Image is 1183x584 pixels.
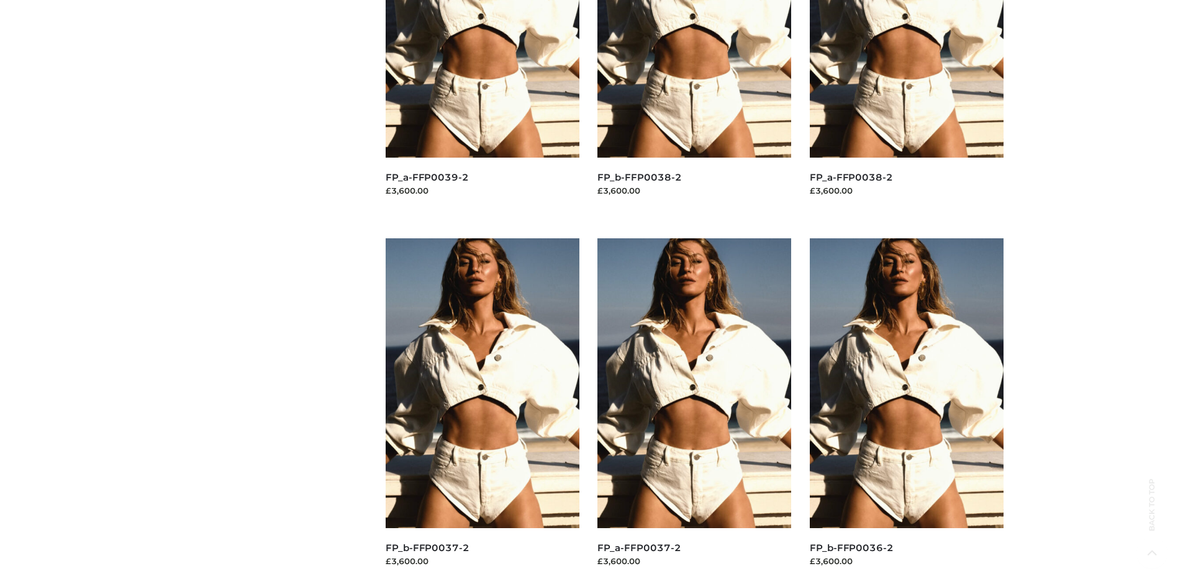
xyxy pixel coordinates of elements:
span: Back to top [1136,500,1167,531]
div: £3,600.00 [810,555,1004,567]
a: FP_a-FFP0037-2 [597,542,681,554]
a: FP_a-FFP0039-2 [386,171,469,183]
a: FP_b-FFP0037-2 [386,542,469,554]
a: FP_b-FFP0038-2 [597,171,681,183]
div: £3,600.00 [597,184,791,197]
div: £3,600.00 [810,184,1004,197]
div: £3,600.00 [597,555,791,567]
div: £3,600.00 [386,184,579,197]
a: FP_a-FFP0038-2 [810,171,893,183]
a: FP_b-FFP0036-2 [810,542,894,554]
div: £3,600.00 [386,555,579,567]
